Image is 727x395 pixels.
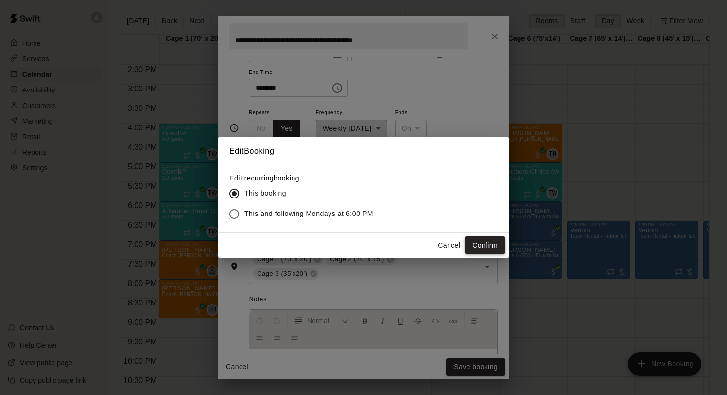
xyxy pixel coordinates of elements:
h2: Edit Booking [218,137,509,165]
button: Confirm [465,236,505,254]
label: Edit recurring booking [229,173,381,183]
button: Cancel [433,236,465,254]
span: This booking [244,188,286,198]
span: This and following Mondays at 6:00 PM [244,209,373,219]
